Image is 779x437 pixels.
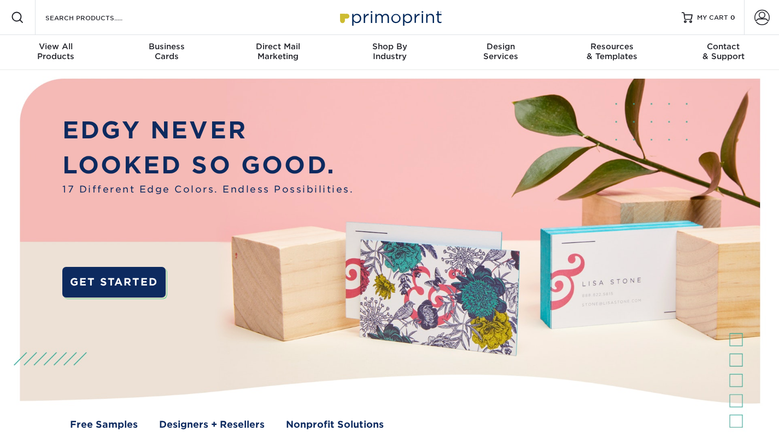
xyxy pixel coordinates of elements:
span: Direct Mail [222,42,334,51]
span: Contact [667,42,779,51]
a: Nonprofit Solutions [286,418,384,432]
a: DesignServices [445,35,557,70]
a: Designers + Resellers [159,418,265,432]
span: Design [445,42,557,51]
a: Shop ByIndustry [334,35,446,70]
input: SEARCH PRODUCTS..... [44,11,151,24]
a: Contact& Support [667,35,779,70]
span: Resources [557,42,668,51]
span: Shop By [334,42,446,51]
a: Direct MailMarketing [222,35,334,70]
span: 17 Different Edge Colors. Endless Possibilities. [62,183,354,197]
div: Marketing [222,42,334,61]
a: Free Samples [70,418,138,432]
img: Primoprint [335,5,444,29]
a: Resources& Templates [557,35,668,70]
span: Business [112,42,223,51]
div: & Templates [557,42,668,61]
a: GET STARTED [62,267,166,298]
span: 0 [730,14,735,21]
p: EDGY NEVER [62,113,354,148]
div: Services [445,42,557,61]
span: MY CART [697,13,728,22]
div: Industry [334,42,446,61]
p: LOOKED SO GOOD. [62,148,354,183]
a: BusinessCards [112,35,223,70]
div: Cards [112,42,223,61]
div: & Support [667,42,779,61]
